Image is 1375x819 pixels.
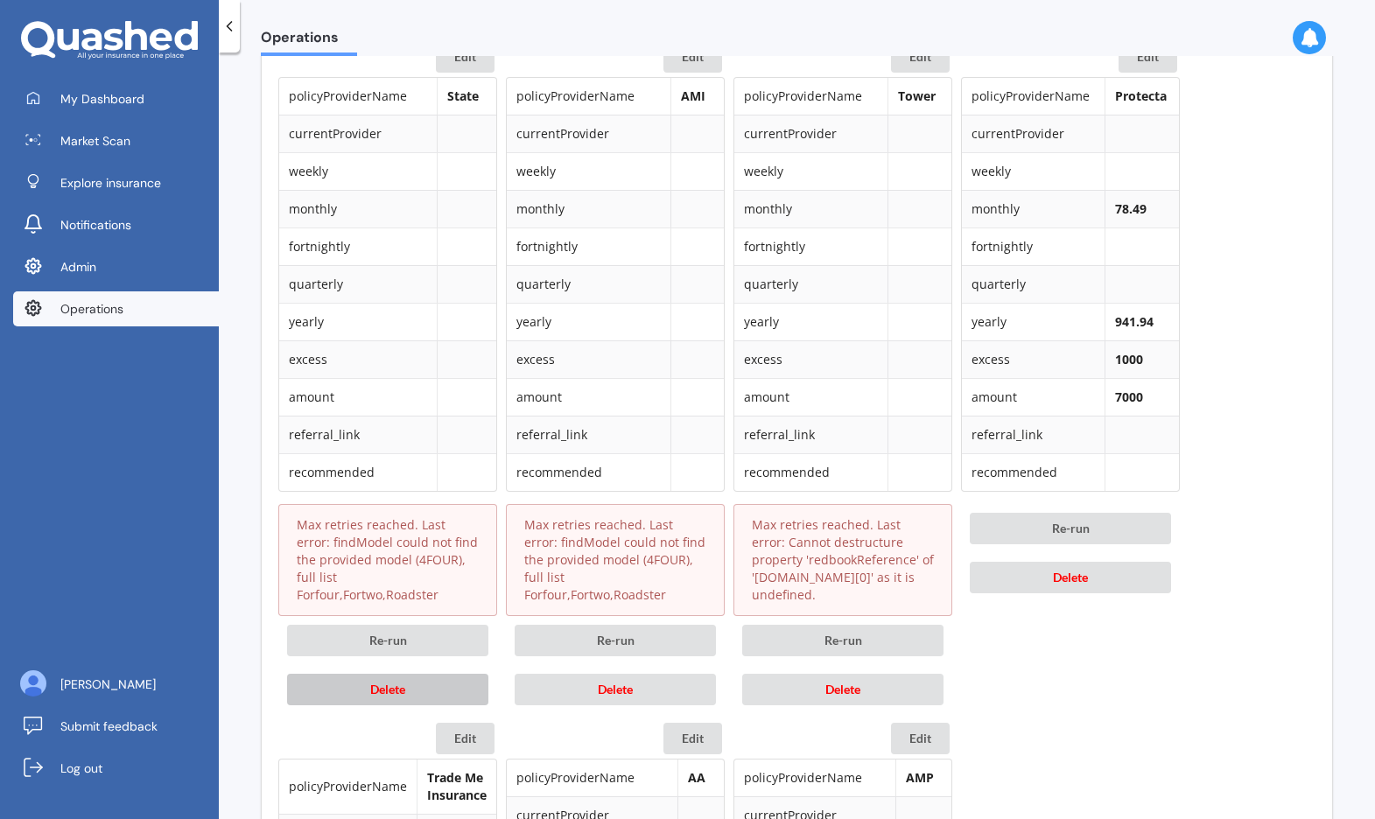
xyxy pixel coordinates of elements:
button: Edit [663,723,722,754]
td: policyProviderName [279,759,417,814]
span: Operations [261,29,357,52]
td: yearly [279,303,437,340]
p: Max retries reached. Last error: findModel could not find the provided model (4FOUR), full list F... [524,516,706,604]
b: 7000 [1115,388,1143,405]
td: amount [734,378,887,416]
b: Trade Me Insurance [427,769,487,803]
b: State [447,87,479,104]
td: policyProviderName [734,78,887,115]
b: Tower [898,87,936,104]
button: Edit [891,41,950,73]
td: weekly [279,152,437,190]
td: yearly [962,303,1105,340]
a: Log out [13,751,219,786]
b: Protecta [1115,87,1167,104]
button: Edit [663,41,722,73]
td: amount [279,378,437,416]
td: currentProvider [507,115,670,152]
b: 941.94 [1115,313,1154,330]
td: policyProviderName [507,759,677,796]
td: monthly [507,190,670,227]
td: monthly [279,190,437,227]
td: currentProvider [279,115,437,152]
td: weekly [962,152,1105,190]
img: ALV-UjU6YHOUIM1AGx_4vxbOkaOq-1eqc8a3URkVIJkc_iWYmQ98kTe7fc9QMVOBV43MoXmOPfWPN7JjnmUwLuIGKVePaQgPQ... [20,670,46,696]
p: Max retries reached. Last error: findModel could not find the provided model (4FOUR), full list F... [297,516,479,604]
button: Re-run [515,625,716,656]
b: 78.49 [1115,200,1147,217]
td: policyProviderName [734,759,895,796]
span: My Dashboard [60,90,144,108]
a: [PERSON_NAME] [13,667,219,702]
td: weekly [734,152,887,190]
span: Market Scan [60,132,130,150]
button: Edit [436,41,495,73]
td: excess [507,340,670,378]
span: Explore insurance [60,174,161,192]
a: Explore insurance [13,165,219,200]
td: policyProviderName [507,78,670,115]
button: Edit [436,723,495,754]
td: referral_link [734,416,887,453]
td: recommended [507,453,670,491]
td: amount [507,378,670,416]
td: referral_link [279,416,437,453]
td: yearly [507,303,670,340]
td: quarterly [734,265,887,303]
td: fortnightly [734,227,887,265]
td: policyProviderName [279,78,437,115]
button: Delete [287,674,488,705]
td: excess [279,340,437,378]
a: Market Scan [13,123,219,158]
td: yearly [734,303,887,340]
a: Submit feedback [13,709,219,744]
b: AA [688,769,705,786]
a: Admin [13,249,219,284]
td: weekly [507,152,670,190]
td: excess [734,340,887,378]
button: Delete [742,674,944,705]
td: quarterly [962,265,1105,303]
button: Re-run [970,513,1171,544]
td: monthly [962,190,1105,227]
td: excess [962,340,1105,378]
td: recommended [962,453,1105,491]
td: referral_link [507,416,670,453]
button: Re-run [742,625,944,656]
td: recommended [734,453,887,491]
td: quarterly [279,265,437,303]
a: Notifications [13,207,219,242]
td: quarterly [507,265,670,303]
a: My Dashboard [13,81,219,116]
span: Log out [60,759,102,777]
td: currentProvider [734,115,887,152]
td: fortnightly [279,227,437,265]
td: currentProvider [962,115,1105,152]
span: Operations [60,300,123,318]
b: 1000 [1115,351,1143,367]
button: Edit [1119,41,1177,73]
span: Delete [370,682,405,696]
b: AMI [681,87,705,104]
span: Admin [60,258,96,276]
td: policyProviderName [962,78,1105,115]
td: amount [962,378,1105,416]
span: Submit feedback [60,717,158,735]
span: Delete [598,682,633,696]
span: [PERSON_NAME] [60,675,156,693]
b: AMP [906,769,934,786]
span: Delete [825,682,860,696]
td: fortnightly [962,227,1105,265]
span: Delete [1053,570,1088,584]
td: referral_link [962,416,1105,453]
button: Delete [970,562,1171,593]
p: Max retries reached. Last error: Cannot destructure property 'redbookReference' of '[DOMAIN_NAME]... [752,516,934,604]
span: Notifications [60,216,131,234]
button: Re-run [287,625,488,656]
td: recommended [279,453,437,491]
a: Operations [13,291,219,326]
td: monthly [734,190,887,227]
button: Edit [891,723,950,754]
button: Delete [515,674,716,705]
td: fortnightly [507,227,670,265]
